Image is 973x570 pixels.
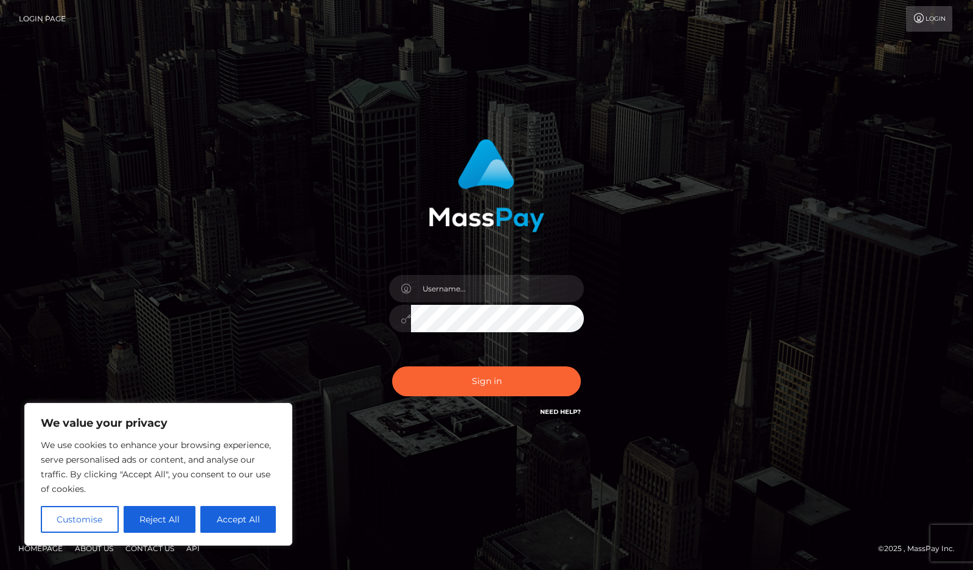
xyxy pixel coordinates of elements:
div: We value your privacy [24,403,292,546]
p: We use cookies to enhance your browsing experience, serve personalised ads or content, and analys... [41,438,276,496]
button: Accept All [200,506,276,533]
button: Customise [41,506,119,533]
button: Reject All [124,506,196,533]
div: © 2025 , MassPay Inc. [878,542,964,555]
a: Login [906,6,952,32]
a: Login Page [19,6,66,32]
p: We value your privacy [41,416,276,430]
img: MassPay Login [429,139,544,232]
a: Homepage [13,539,68,558]
button: Sign in [392,366,581,396]
a: Contact Us [121,539,179,558]
input: Username... [411,275,584,302]
a: Need Help? [540,408,581,416]
a: API [181,539,205,558]
a: About Us [70,539,118,558]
